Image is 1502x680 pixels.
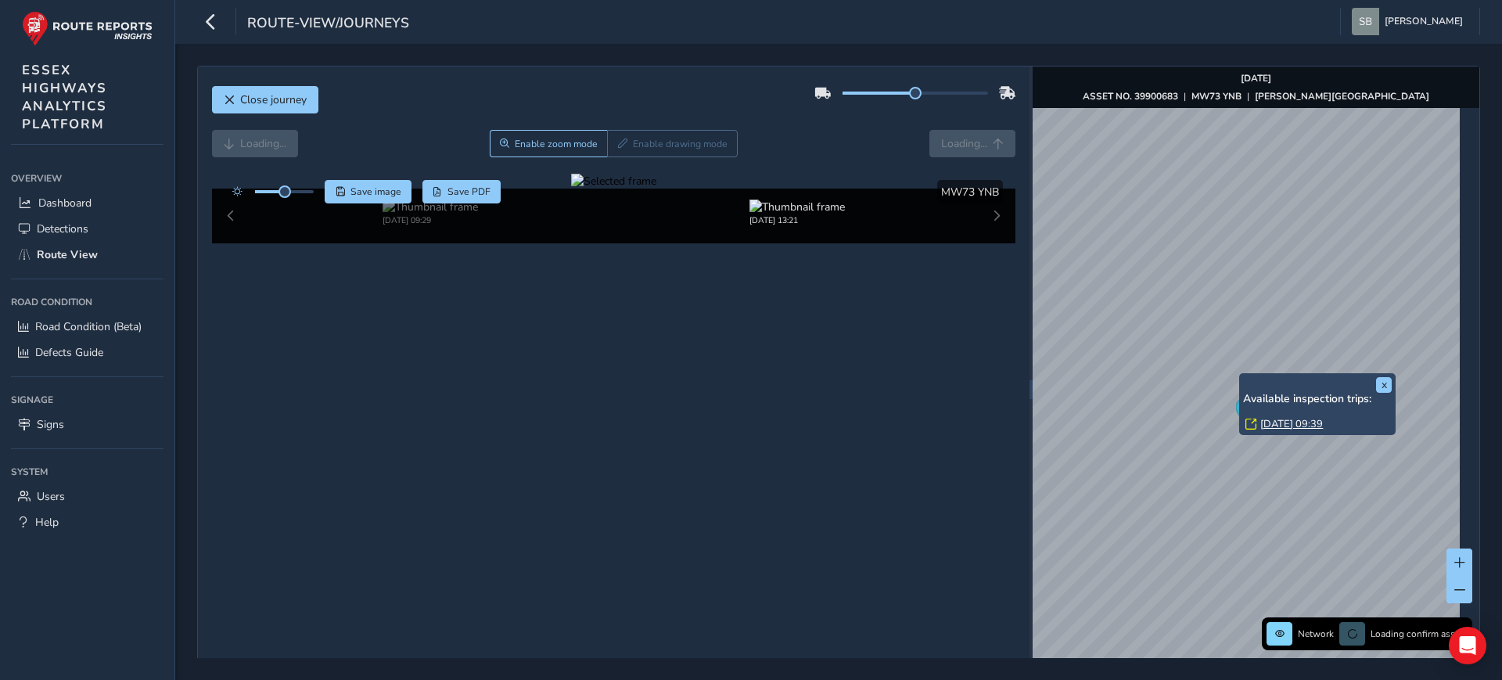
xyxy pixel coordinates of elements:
h6: Available inspection trips: [1243,393,1392,406]
strong: [DATE] [1241,72,1271,85]
span: Dashboard [38,196,92,210]
button: x [1376,377,1392,393]
div: Overview [11,167,163,190]
button: Save [325,180,411,203]
button: Zoom [490,130,608,157]
span: [PERSON_NAME] [1385,8,1463,35]
strong: ASSET NO. 39900683 [1083,90,1178,103]
div: | | [1083,90,1429,103]
strong: [PERSON_NAME][GEOGRAPHIC_DATA] [1255,90,1429,103]
div: Open Intercom Messenger [1449,627,1486,664]
span: Save image [350,185,401,198]
a: [DATE] 09:39 [1260,417,1323,431]
strong: MW73 YNB [1191,90,1241,103]
span: Close journey [240,92,307,107]
button: Close journey [212,86,318,113]
button: [PERSON_NAME] [1352,8,1468,35]
div: Map marker [1235,398,1256,430]
span: Road Condition (Beta) [35,319,142,334]
div: [DATE] 13:21 [749,214,845,226]
span: Users [37,489,65,504]
span: ESSEX HIGHWAYS ANALYTICS PLATFORM [22,61,107,133]
a: Defects Guide [11,340,163,365]
span: Route View [37,247,98,262]
img: diamond-layout [1352,8,1379,35]
a: Help [11,509,163,535]
a: Detections [11,216,163,242]
span: Network [1298,628,1334,640]
span: Save PDF [447,185,490,198]
img: Thumbnail frame [383,200,478,214]
div: [DATE] 09:29 [383,214,478,226]
span: Enable zoom mode [515,138,598,150]
button: PDF [422,180,501,203]
span: Defects Guide [35,345,103,360]
div: System [11,460,163,484]
a: Dashboard [11,190,163,216]
a: Signs [11,412,163,437]
span: Help [35,515,59,530]
a: Road Condition (Beta) [11,314,163,340]
div: Road Condition [11,290,163,314]
img: Thumbnail frame [749,200,845,214]
span: Loading confirm assets [1371,628,1468,640]
span: Detections [37,221,88,236]
a: Route View [11,242,163,268]
a: Users [11,484,163,509]
span: Signs [37,417,64,432]
img: rr logo [22,11,153,46]
span: route-view/journeys [247,13,409,35]
div: Signage [11,388,163,412]
span: MW73 YNB [941,185,999,200]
